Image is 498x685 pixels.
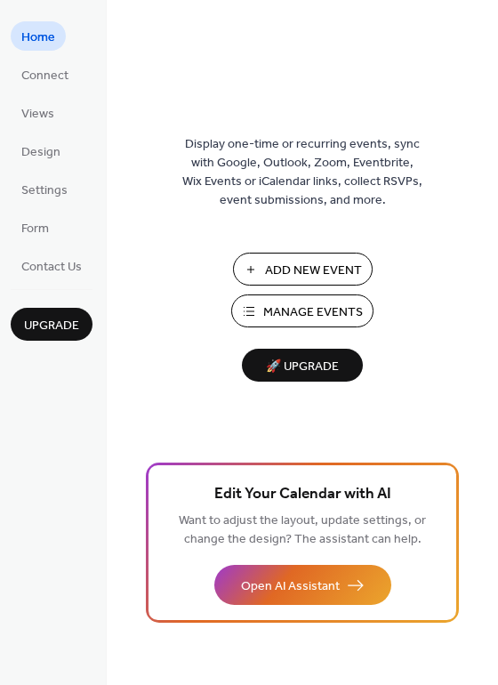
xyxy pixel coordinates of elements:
[21,181,68,200] span: Settings
[263,303,363,322] span: Manage Events
[21,28,55,47] span: Home
[21,143,60,162] span: Design
[11,60,79,89] a: Connect
[24,317,79,335] span: Upgrade
[214,482,391,507] span: Edit Your Calendar with AI
[233,253,373,286] button: Add New Event
[214,565,391,605] button: Open AI Assistant
[265,262,362,280] span: Add New Event
[182,135,422,210] span: Display one-time or recurring events, sync with Google, Outlook, Zoom, Eventbrite, Wix Events or ...
[11,308,92,341] button: Upgrade
[253,355,352,379] span: 🚀 Upgrade
[179,509,426,552] span: Want to adjust the layout, update settings, or change the design? The assistant can help.
[11,174,78,204] a: Settings
[242,349,363,382] button: 🚀 Upgrade
[11,98,65,127] a: Views
[11,136,71,165] a: Design
[21,67,68,85] span: Connect
[11,21,66,51] a: Home
[21,258,82,277] span: Contact Us
[11,251,92,280] a: Contact Us
[241,577,340,596] span: Open AI Assistant
[21,220,49,238] span: Form
[21,105,54,124] span: Views
[11,213,60,242] a: Form
[231,294,373,327] button: Manage Events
